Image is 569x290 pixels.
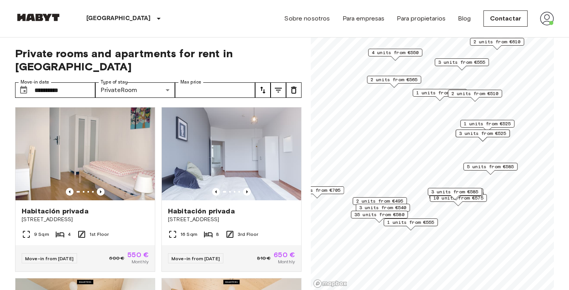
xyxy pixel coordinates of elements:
div: Map marker [367,76,421,88]
span: 600 € [109,255,124,262]
img: avatar [540,12,554,26]
span: Monthly [132,258,149,265]
a: Blog [458,14,471,23]
label: Max price [180,79,201,85]
span: Monthly [278,258,295,265]
button: tune [286,82,302,98]
p: [GEOGRAPHIC_DATA] [86,14,151,23]
span: Habitación privada [168,206,235,216]
button: tune [271,82,286,98]
span: 3 units from €540 [359,204,406,211]
button: Choose date, selected date is 1 Sep 2025 [16,82,31,98]
span: 1 units from €565 [416,89,463,96]
a: Para empresas [343,14,385,23]
a: Para propietarios [397,14,446,23]
span: [STREET_ADDRESS] [168,216,295,223]
span: 4 units from €550 [372,49,419,56]
span: 550 € [127,251,149,258]
span: 16 Sqm [180,231,197,238]
button: Previous image [66,188,74,196]
img: Marketing picture of unit DE-01-093-04M [15,107,155,200]
span: 3 units from €525 [459,130,506,137]
a: Marketing picture of unit DE-01-047-01HPrevious imagePrevious imageHabitación privada[STREET_ADDR... [161,107,302,272]
span: [STREET_ADDRESS] [22,216,149,223]
div: Map marker [435,58,489,70]
span: Private rooms and apartments for rent in [GEOGRAPHIC_DATA] [15,47,302,73]
label: Type of stay [101,79,128,85]
a: Marketing picture of unit DE-01-093-04MPrevious imagePrevious imageHabitación privada[STREET_ADDR... [15,107,155,272]
div: Map marker [290,186,344,198]
span: Move-in from [DATE] [171,256,220,261]
div: Map marker [368,49,422,61]
span: 2 units from €610 [473,38,521,45]
span: 35 units from €580 [355,211,404,218]
span: 2 units from €510 [451,90,499,97]
span: 3rd Floor [238,231,258,238]
div: Map marker [384,218,438,230]
a: Contactar [483,10,528,27]
span: 1 units from €525 [464,120,511,127]
span: 8 [216,231,219,238]
span: 1st Floor [89,231,109,238]
span: 2 units from €495 [356,198,403,205]
div: Map marker [470,38,524,50]
span: 5 units from €585 [467,163,514,170]
span: 1 units from €555 [387,219,434,226]
button: Previous image [212,188,220,196]
span: 3 units from €705 [293,187,341,194]
span: 3 units from €555 [438,59,485,66]
div: Map marker [428,188,482,200]
img: Habyt [15,14,62,21]
div: Map marker [413,89,467,101]
span: 4 [68,231,71,238]
label: Move-in date [21,79,49,85]
span: 10 units from €575 [434,194,483,201]
div: Map marker [456,130,510,142]
a: Sobre nosotros [284,14,330,23]
div: Map marker [353,197,407,209]
div: Map marker [460,120,514,132]
span: Habitación privada [22,206,89,216]
div: Map marker [463,163,518,175]
span: 3 units from €585 [431,188,478,195]
span: 9 Sqm [34,231,49,238]
img: Marketing picture of unit DE-01-047-01H [162,107,301,200]
div: Map marker [430,194,487,206]
span: 810 € [257,255,271,262]
span: Move-in from [DATE] [25,256,74,261]
span: 2 units from €565 [370,76,418,83]
a: Mapbox logo [313,279,347,288]
button: tune [255,82,271,98]
div: PrivateRoom [95,82,175,98]
div: Map marker [448,90,502,102]
div: Map marker [351,211,408,223]
button: Previous image [243,188,251,196]
span: 650 € [274,251,295,258]
div: Map marker [356,204,410,216]
button: Previous image [97,188,105,196]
